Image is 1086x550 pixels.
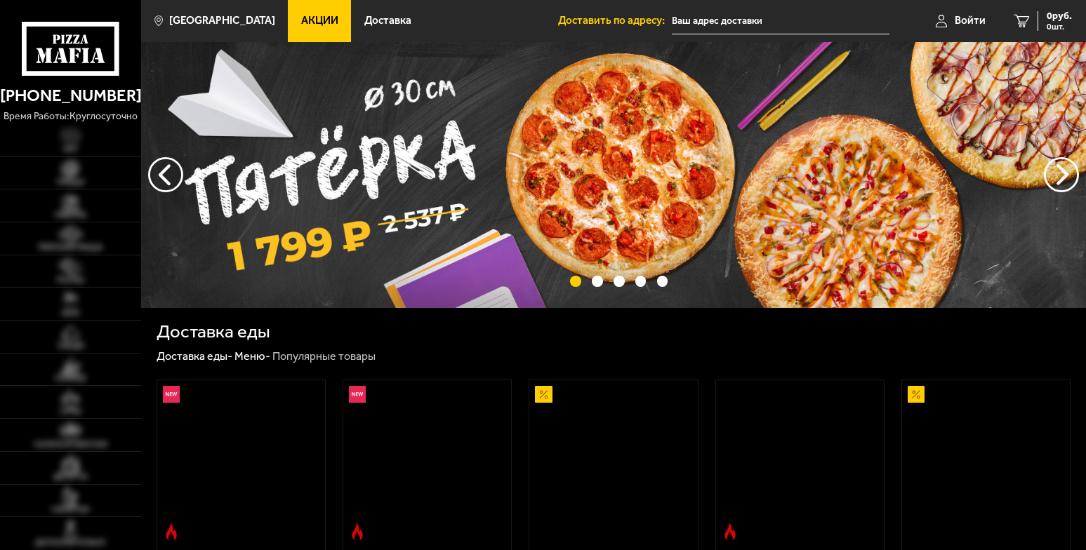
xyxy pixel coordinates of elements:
input: Ваш адрес доставки [672,8,889,34]
span: 0 шт. [1047,22,1072,31]
span: Доставить по адресу: [558,15,672,26]
span: [GEOGRAPHIC_DATA] [169,15,275,26]
span: Доставка [364,15,411,26]
a: АкционныйАль-Шам 25 см (тонкое тесто) [529,380,697,546]
button: точки переключения [657,276,668,286]
a: Острое блюдоБиф чили 25 см (толстое с сыром) [716,380,884,546]
img: Острое блюдо [349,523,366,540]
img: Острое блюдо [722,523,739,540]
a: Доставка еды- [157,349,232,363]
a: АкционныйПепперони 25 см (толстое с сыром) [902,380,1070,546]
a: НовинкаОстрое блюдоРимская с креветками [157,380,325,546]
span: Войти [955,15,986,26]
h1: Доставка еды [157,323,270,341]
button: точки переключения [614,276,624,286]
button: точки переключения [635,276,646,286]
a: Меню- [234,349,270,363]
a: НовинкаОстрое блюдоРимская с мясным ассорти [343,380,511,546]
img: Новинка [163,386,180,403]
img: Акционный [535,386,552,403]
span: 0 руб. [1047,11,1072,21]
button: предыдущий [1044,157,1079,192]
img: Острое блюдо [163,523,180,540]
button: точки переключения [570,276,581,286]
button: следующий [148,157,183,192]
div: Популярные товары [272,349,376,364]
button: точки переключения [592,276,602,286]
img: Новинка [349,386,366,403]
img: Акционный [908,386,925,403]
span: Акции [301,15,338,26]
